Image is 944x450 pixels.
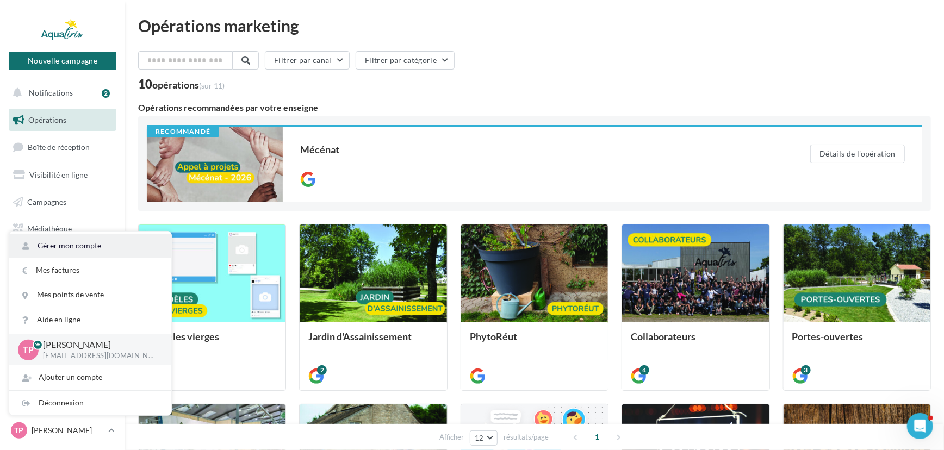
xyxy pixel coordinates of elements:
div: Recommandé [147,127,219,137]
a: Calendrier [7,245,119,267]
div: Opérations marketing [138,17,931,34]
span: 1 [589,428,606,446]
a: Campagnes [7,191,119,214]
a: Gérer mon compte [9,234,171,258]
span: TP [23,343,34,356]
div: opérations [152,80,225,90]
a: Médiathèque [7,217,119,240]
button: Détails de l'opération [810,145,905,163]
div: Ajouter un compte [9,365,171,390]
div: 3 [801,365,811,375]
a: Aide en ligne [9,308,171,332]
span: Campagnes [27,197,66,206]
div: Opérations recommandées par votre enseigne [138,103,931,112]
span: résultats/page [504,432,549,442]
a: Boîte de réception [7,135,119,159]
a: TP [PERSON_NAME] [9,420,116,441]
span: Boîte de réception [28,142,90,152]
p: [EMAIL_ADDRESS][DOMAIN_NAME] [43,351,154,361]
a: Mes factures [9,258,171,283]
a: Docto'Com [7,272,119,295]
div: 2 [102,89,110,98]
div: Mécénat [300,145,767,154]
a: Visibilité en ligne [7,164,119,186]
span: Opérations [28,115,66,124]
iframe: Intercom live chat [907,413,933,439]
button: Nouvelle campagne [9,52,116,70]
span: (sur 11) [199,81,225,90]
div: 2 [317,365,327,375]
button: Filtrer par canal [265,51,350,70]
a: Mes points de vente [9,283,171,307]
p: [PERSON_NAME] [43,339,154,351]
span: Notifications [29,88,73,97]
span: TP [15,425,24,436]
a: Opérations [7,109,119,132]
button: Notifications 2 [7,82,114,104]
button: Filtrer par catégorie [356,51,455,70]
div: Collaborateurs [631,331,760,353]
span: 12 [475,434,484,442]
span: Médiathèque [27,224,72,233]
button: 12 [470,430,498,446]
div: Portes-ouvertes [792,331,922,353]
div: Jardin d'Assainissement [308,331,438,353]
div: PhytoRéut [470,331,599,353]
span: Afficher [439,432,464,442]
div: Modèles vierges [147,331,277,353]
span: Visibilité en ligne [29,170,88,179]
div: Déconnexion [9,391,171,415]
div: 10 [138,78,225,90]
p: [PERSON_NAME] [32,425,104,436]
div: 4 [639,365,649,375]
